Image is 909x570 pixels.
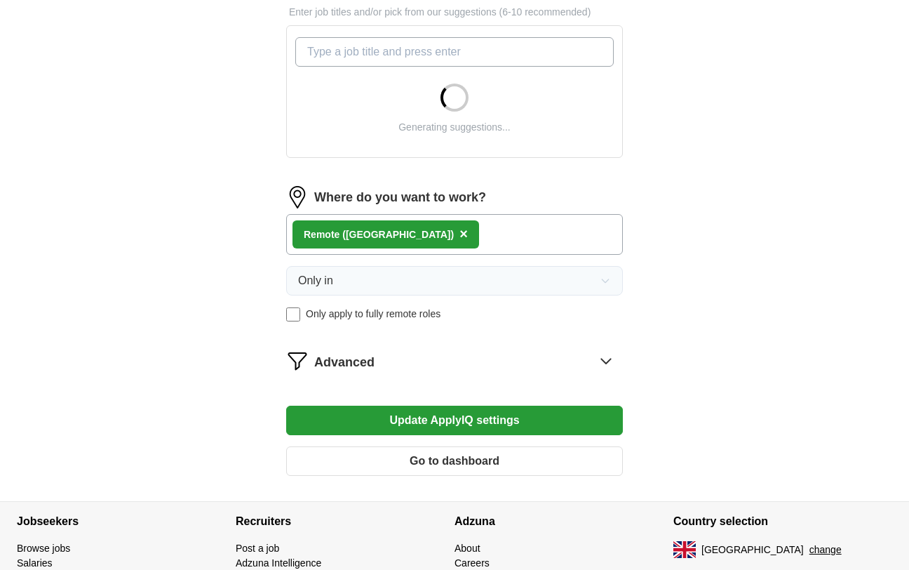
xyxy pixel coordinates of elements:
button: change [809,543,842,557]
span: Advanced [314,353,375,372]
h4: Country selection [673,502,892,541]
a: Adzuna Intelligence [236,557,321,569]
a: Browse jobs [17,543,70,554]
button: × [459,224,468,245]
span: Only apply to fully remote roles [306,307,440,322]
a: About [454,543,480,554]
span: Only in [298,272,333,289]
a: Careers [454,557,490,569]
img: location.png [286,186,309,208]
img: filter [286,350,309,372]
a: Salaries [17,557,53,569]
div: Remote ([GEOGRAPHIC_DATA]) [304,227,454,242]
label: Where do you want to work? [314,188,486,207]
img: UK flag [673,541,696,558]
a: Post a job [236,543,279,554]
p: Enter job titles and/or pick from our suggestions (6-10 recommended) [286,5,623,20]
span: [GEOGRAPHIC_DATA] [701,543,804,557]
span: × [459,226,468,241]
button: Only in [286,266,623,296]
button: Update ApplyIQ settings [286,406,623,435]
input: Type a job title and press enter [295,37,614,67]
div: Generating suggestions... [398,120,511,135]
input: Only apply to fully remote roles [286,307,300,322]
button: Go to dashboard [286,446,623,476]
